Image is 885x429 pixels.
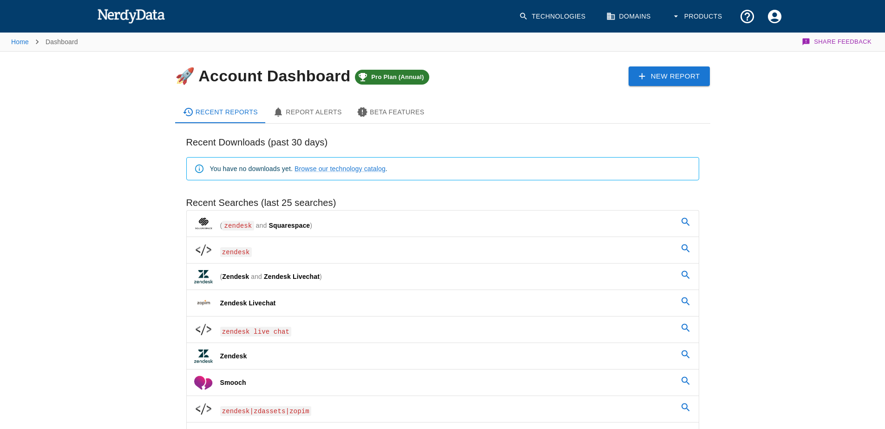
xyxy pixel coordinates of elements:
button: Share Feedback [800,33,874,51]
button: Products [666,3,730,30]
span: zendesk live chat [220,327,292,337]
span: ( [220,273,223,280]
span: Zendesk Livechat [220,299,276,307]
span: Zendesk Livechat [264,273,320,280]
a: Browse our technology catalog [295,165,386,172]
a: Technologies [513,3,593,30]
a: zendesk|zdassets|zopim [187,396,699,422]
button: Support and Documentation [734,3,761,30]
a: Pro Plan (Annual) [355,67,429,85]
a: zendesk [187,237,699,263]
span: zendesk [222,221,254,231]
span: zendesk [220,247,252,257]
a: Smooch [187,370,699,396]
h4: 🚀 Account Dashboard [175,67,430,85]
span: Squarespace [269,222,310,229]
a: (zendesk and Squarespace) [187,211,699,237]
span: and [254,222,269,229]
a: Domains [601,3,658,30]
span: zendesk|zdassets|zopim [220,406,312,416]
a: New Report [629,66,710,86]
div: Recent Reports [183,106,258,118]
p: Dashboard [46,37,78,46]
span: Pro Plan (Annual) [366,73,429,81]
span: and [249,273,264,280]
h6: Recent Searches (last 25 searches) [186,195,699,210]
div: You have no downloads yet. . [210,160,387,177]
a: Home [11,38,29,46]
span: Zendesk [222,273,249,280]
a: (Zendesk and Zendesk Livechat) [187,264,699,290]
span: ) [310,222,312,229]
a: Zendesk [187,343,699,369]
span: Zendesk [220,352,247,360]
a: zendesk live chat [187,317,699,343]
nav: breadcrumb [11,33,78,51]
button: Account Settings [761,3,788,30]
span: ) [320,273,322,280]
h6: Recent Downloads (past 30 days) [186,135,699,150]
span: ( [220,222,223,229]
a: Zendesk Livechat [187,290,699,316]
img: NerdyData.com [97,7,165,25]
div: Beta Features [357,106,425,118]
span: Smooch [220,379,246,386]
div: Report Alerts [273,106,342,118]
